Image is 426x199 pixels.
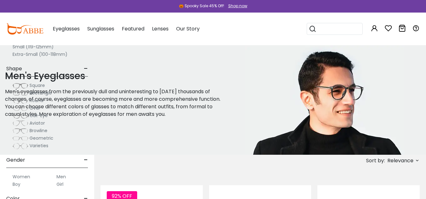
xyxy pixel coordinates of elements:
label: Men [57,173,66,180]
img: Varieties.png [13,143,28,149]
span: Cat-Eye [30,112,48,119]
span: - [84,153,88,168]
label: Boy [13,180,20,188]
span: Lenses [152,25,169,32]
img: Cat-Eye.png [13,113,28,119]
img: men's eyeglasses [245,45,404,155]
h1: Men's Eyeglasses [5,70,229,82]
span: Varieties [30,143,48,149]
div: Shop now [228,3,247,9]
div: 🎃 Spooky Sale 45% Off! [179,3,224,9]
span: Geometric [30,135,53,141]
label: Extra-Small (100-118mm) [13,51,67,58]
span: Our Story [176,25,200,32]
span: Sort by: [366,157,385,164]
span: Square [30,82,45,89]
span: Rectangle [30,90,52,96]
img: Geometric.png [13,135,28,142]
img: Rectangle.png [13,90,28,96]
span: Oval [30,105,40,111]
label: Girl [57,180,63,188]
span: Aviator [30,120,45,126]
span: Featured [122,25,144,32]
img: Oval.png [13,105,28,111]
span: Relevance [387,155,413,166]
img: Round.png [13,98,28,104]
img: Browline.png [13,128,28,134]
span: Eyeglasses [53,25,80,32]
label: Women [13,173,30,180]
a: Shop now [225,3,247,8]
span: Gender [6,153,25,168]
span: Sunglasses [87,25,114,32]
p: Men's eyeglasses from the previously dull and uninteresting to [DATE] thousands of changes, of co... [5,88,229,118]
span: Round [30,97,43,104]
span: Shape [6,61,22,76]
img: Aviator.png [13,120,28,126]
label: Small (119-125mm) [13,43,54,51]
img: abbeglasses.com [6,23,43,35]
span: Browline [30,127,47,134]
img: Square.png [13,83,28,89]
span: - [84,61,88,76]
